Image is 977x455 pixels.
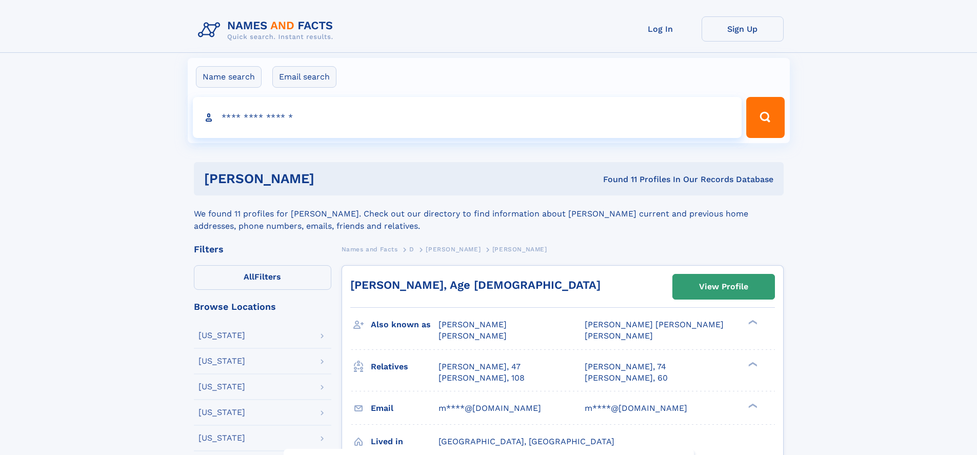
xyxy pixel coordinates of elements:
h3: Also known as [371,316,438,333]
h3: Email [371,400,438,417]
div: [US_STATE] [198,408,245,417]
span: D [409,246,414,253]
div: ❯ [746,402,758,409]
a: Names and Facts [342,243,398,255]
a: [PERSON_NAME], 47 [438,361,521,372]
div: Browse Locations [194,302,331,311]
a: [PERSON_NAME], 74 [585,361,666,372]
div: ❯ [746,319,758,326]
div: View Profile [699,275,748,299]
button: Search Button [746,97,784,138]
span: All [244,272,254,282]
img: Logo Names and Facts [194,16,342,44]
h3: Relatives [371,358,438,375]
h3: Lived in [371,433,438,450]
div: [US_STATE] [198,357,245,365]
span: [PERSON_NAME] [438,331,507,341]
span: [PERSON_NAME] [492,246,547,253]
a: [PERSON_NAME], 108 [438,372,525,384]
h1: [PERSON_NAME] [204,172,459,185]
label: Name search [196,66,262,88]
div: We found 11 profiles for [PERSON_NAME]. Check out our directory to find information about [PERSON... [194,195,784,232]
a: [PERSON_NAME] [426,243,481,255]
a: Sign Up [702,16,784,42]
span: [PERSON_NAME] [426,246,481,253]
a: [PERSON_NAME], 60 [585,372,668,384]
a: Log In [620,16,702,42]
a: [PERSON_NAME], Age [DEMOGRAPHIC_DATA] [350,279,601,291]
label: Filters [194,265,331,290]
div: ❯ [746,361,758,367]
a: View Profile [673,274,774,299]
div: Filters [194,245,331,254]
input: search input [193,97,742,138]
span: [GEOGRAPHIC_DATA], [GEOGRAPHIC_DATA] [438,437,614,446]
div: [US_STATE] [198,331,245,340]
span: [PERSON_NAME] [PERSON_NAME] [585,320,724,329]
a: D [409,243,414,255]
span: [PERSON_NAME] [585,331,653,341]
div: Found 11 Profiles In Our Records Database [458,174,773,185]
label: Email search [272,66,336,88]
div: [US_STATE] [198,434,245,442]
div: [US_STATE] [198,383,245,391]
span: [PERSON_NAME] [438,320,507,329]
